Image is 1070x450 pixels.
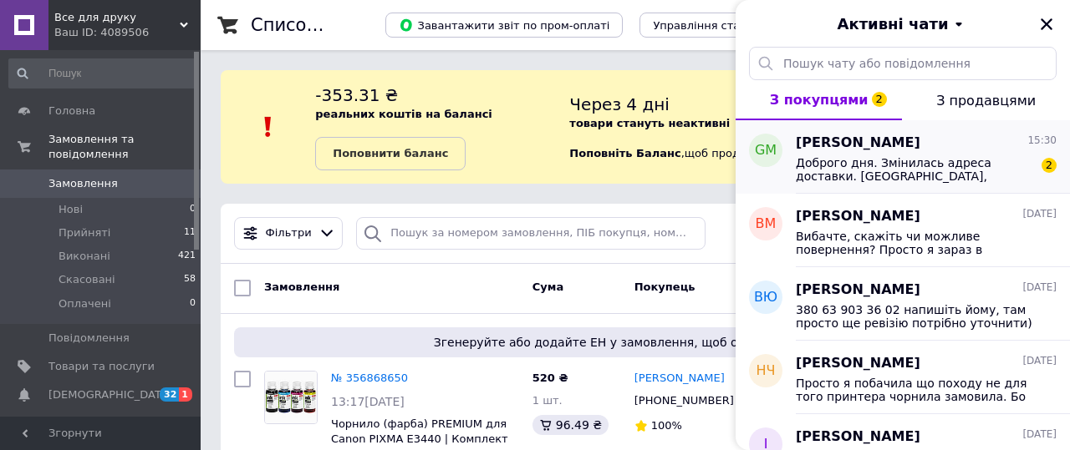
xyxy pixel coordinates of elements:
span: 15:30 [1027,134,1057,148]
a: [PERSON_NAME] [634,371,725,387]
span: Прийняті [59,225,110,240]
span: [PERSON_NAME] [796,134,920,153]
span: Активні чати [837,13,948,35]
span: -353.31 ₴ [315,85,398,105]
span: 1 шт. [532,394,563,407]
span: Нові [59,202,83,217]
div: , щоб продовжити отримувати замовлення [569,83,1050,170]
span: [DATE] [1022,207,1057,221]
span: Вибачте, скажіть чи можливе повернення? Просто я зараз в відділенні пошти. Ще раз прошу пробаченн... [796,230,1033,256]
span: 32 [160,387,179,402]
span: Управління статусами [653,19,781,32]
span: Згенеруйте або додайте ЕН у замовлення, щоб отримати оплату [241,334,1030,351]
span: 2 [1042,158,1057,173]
span: GM [755,141,777,160]
button: Активні чати [782,13,1023,35]
a: Фото товару [264,371,318,424]
span: Через 4 дні [569,94,670,114]
span: Замовлення та повідомлення [48,132,201,162]
span: 100% [651,419,682,432]
span: Скасовані [59,272,115,287]
button: З покупцями2 [736,80,902,120]
button: Управління статусами [639,13,794,38]
span: Все для друку [54,10,180,25]
span: 0 [190,296,196,311]
span: [DATE] [1022,427,1057,442]
span: Замовлення [48,176,118,191]
b: товари стануть неактивні [569,117,730,129]
span: Cума [532,281,563,293]
input: Пошук [8,58,197,88]
button: Закрити [1037,14,1057,34]
span: Товари та послуги [48,359,155,374]
div: 96.49 ₴ [532,415,609,435]
span: ВЮ [754,288,777,307]
span: Замовлення [264,281,339,293]
a: Поповнити баланс [315,137,466,170]
button: ВЮ[PERSON_NAME][DATE]380 63 903 36 02 напишіть йому, там просто ще ревізію потрібно уточнити) [736,267,1070,341]
span: [PERSON_NAME] [796,427,920,447]
input: Пошук за номером замовлення, ПІБ покупця, номером телефону, Email, номером накладної [356,217,706,250]
span: 11 [184,225,196,240]
span: 421 [178,249,196,264]
span: Головна [48,104,95,119]
span: З покупцями [770,92,869,108]
span: [PERSON_NAME] [796,207,920,226]
span: Просто я побачила що походу не для того принтера чорнила замовила. Бо мій E414, а ці для E3440. Т... [796,377,1033,403]
span: 1 [179,387,192,402]
span: [DATE] [1022,354,1057,368]
button: НЧ[PERSON_NAME][DATE]Просто я побачила що походу не для того принтера чорнила замовила. Бо мій E4... [736,341,1070,414]
span: Доброго дня. Змінилась адреса доставки. [GEOGRAPHIC_DATA], [STREET_ADDRESS] [796,156,1033,183]
b: Поповніть Баланс [569,147,680,159]
button: Завантажити звіт по пром-оплаті [385,13,623,38]
b: реальних коштів на балансі [315,108,492,120]
span: [PERSON_NAME] [796,354,920,373]
span: [DATE] [1022,281,1057,295]
b: Поповнити баланс [333,147,448,159]
span: [PERSON_NAME] [796,281,920,300]
button: ВМ[PERSON_NAME][DATE]Вибачте, скажіть чи можливе повернення? Просто я зараз в відділенні пошти. Щ... [736,194,1070,267]
img: Фото товару [265,372,317,423]
img: :exclamation: [256,114,281,139]
input: Пошук чату або повідомлення [749,47,1057,80]
span: 520 ₴ [532,372,568,384]
a: № 356868650 [331,372,408,384]
span: Завантажити звіт по пром-оплаті [399,18,609,33]
span: Оплачені [59,296,111,311]
span: 13:17[DATE] [331,395,405,408]
span: 58 [184,272,196,287]
span: З продавцями [936,93,1036,109]
span: 0 [190,202,196,217]
span: [DEMOGRAPHIC_DATA] [48,387,172,402]
h1: Список замовлень [251,15,420,35]
span: 380 63 903 36 02 напишіть йому, там просто ще ревізію потрібно уточнити) [796,303,1033,330]
span: Виконані [59,249,110,264]
button: GM[PERSON_NAME]15:30Доброго дня. Змінилась адреса доставки. [GEOGRAPHIC_DATA], [STREET_ADDRESS]2 [736,120,1070,194]
div: Ваш ID: 4089506 [54,25,201,40]
span: Фільтри [266,225,312,241]
span: Повідомлення [48,331,130,346]
span: 2 [872,92,887,107]
span: НЧ [757,362,776,381]
div: [PHONE_NUMBER] [631,390,737,412]
button: З продавцями [902,80,1070,120]
span: ВМ [756,215,777,234]
span: Покупець [634,281,695,293]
